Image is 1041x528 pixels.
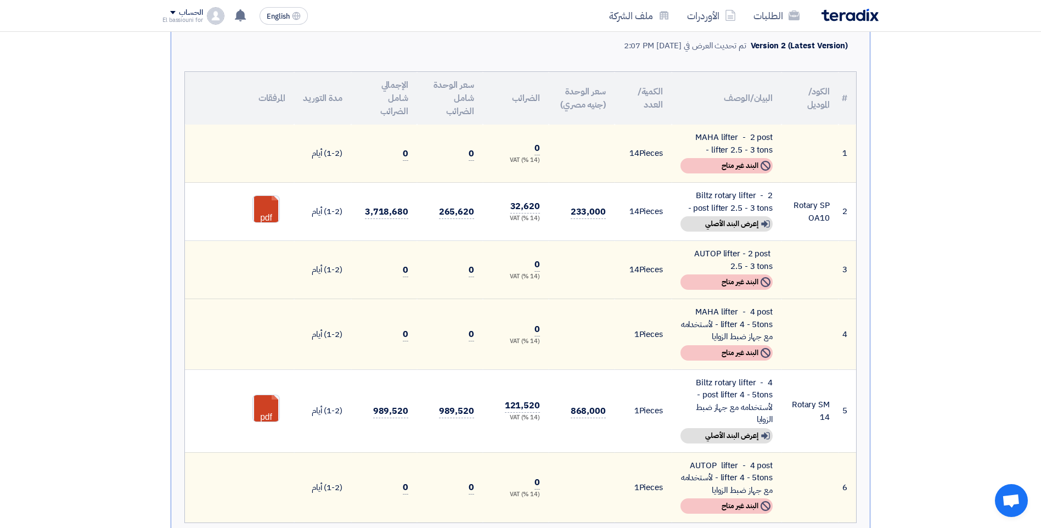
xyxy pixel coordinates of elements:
[492,337,540,346] div: (14 %) VAT
[634,328,639,340] span: 1
[680,189,773,214] div: Biltz rotary lifter - 2 post lifter 2.5 - 3 tons -
[492,490,540,499] div: (14 %) VAT
[571,405,606,418] span: 868,000
[294,72,351,125] th: مدة التوريد
[403,328,408,341] span: 0
[207,7,224,25] img: profile_test.png
[629,147,639,159] span: 14
[680,459,773,497] div: AUTOP lifter - 4 post lifter 4 - 5tons - لأستخدامه مع جهاز ضبط الزوايا
[492,214,540,223] div: (14 %) VAT
[680,377,773,426] div: Biltz rotary lifter - 4 post lifter 4 - 5tons - لأستخدامه مع جهاز ضبط الزوايا
[267,13,290,20] span: English
[680,131,773,156] div: MAHA lifter - 2 post lifter 2.5 - 3 tons -
[534,258,540,272] span: 0
[469,147,474,161] span: 0
[839,299,856,370] td: 4
[629,263,639,276] span: 14
[634,405,639,417] span: 1
[615,452,672,523] td: Pieces
[492,413,540,423] div: (14 %) VAT
[821,9,879,21] img: Teradix logo
[629,205,639,217] span: 14
[439,405,474,418] span: 989,520
[534,142,540,155] span: 0
[510,200,540,214] span: 32,620
[403,147,408,161] span: 0
[294,369,351,452] td: (1-2) أيام
[483,72,549,125] th: الضرائب
[839,452,856,523] td: 6
[253,395,341,461] a: SM_1758624465202.pdf
[745,3,808,29] a: الطلبات
[781,369,839,452] td: Rotary SM14
[680,274,773,290] div: البند غير متاح
[365,205,408,219] span: 3,718,680
[615,369,672,452] td: Pieces
[534,323,540,336] span: 0
[571,205,606,219] span: 233,000
[839,369,856,452] td: 5
[294,452,351,523] td: (1-2) أيام
[839,241,856,299] td: 3
[185,72,294,125] th: المرفقات
[680,428,773,443] div: إعرض البند الأصلي
[615,299,672,370] td: Pieces
[839,183,856,241] td: 2
[781,183,839,241] td: Rotary SPOA10
[839,125,856,183] td: 1
[469,263,474,277] span: 0
[624,40,746,52] div: تم تحديث العرض في [DATE] 2:07 PM
[534,476,540,490] span: 0
[680,306,773,343] div: MAHA lifter - 4 post lifter 4 - 5tons - لأستخدامه مع جهاز ضبط الزوايا
[615,125,672,183] td: Pieces
[162,17,202,23] div: El bassiouni for
[634,481,639,493] span: 1
[549,72,615,125] th: سعر الوحدة (جنيه مصري)
[373,405,408,418] span: 989,520
[492,272,540,282] div: (14 %) VAT
[417,72,483,125] th: سعر الوحدة شامل الضرائب
[839,72,856,125] th: #
[680,216,773,232] div: إعرض البند الأصلي
[680,158,773,173] div: البند غير متاح
[469,481,474,495] span: 0
[469,328,474,341] span: 0
[294,125,351,183] td: (1-2) أيام
[179,8,202,18] div: الحساب
[439,205,474,219] span: 265,620
[253,196,341,262] a: SPOA_1758624423702.pdf
[751,40,848,52] div: Version 2 (Latest Version)
[995,484,1028,517] div: Open chat
[615,72,672,125] th: الكمية/العدد
[294,183,351,241] td: (1-2) أيام
[294,241,351,299] td: (1-2) أيام
[505,399,540,413] span: 121,520
[294,299,351,370] td: (1-2) أيام
[615,241,672,299] td: Pieces
[680,248,773,272] div: AUTOP lifter - 2 post 2.5 - 3 tons
[351,72,417,125] th: الإجمالي شامل الضرائب
[260,7,308,25] button: English
[615,183,672,241] td: Pieces
[672,72,781,125] th: البيان/الوصف
[680,498,773,514] div: البند غير متاح
[678,3,745,29] a: الأوردرات
[492,156,540,165] div: (14 %) VAT
[680,345,773,361] div: البند غير متاح
[781,72,839,125] th: الكود/الموديل
[403,263,408,277] span: 0
[600,3,678,29] a: ملف الشركة
[403,481,408,495] span: 0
